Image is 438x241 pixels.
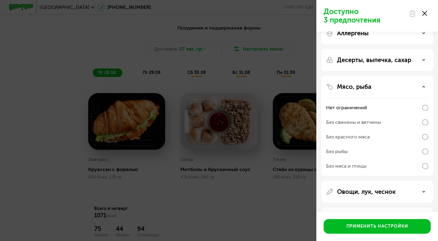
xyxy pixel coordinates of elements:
button: Применить настройки [324,219,431,234]
div: Без красного мяса [326,133,370,141]
div: Нет ограничений [326,104,367,111]
p: Десерты, выпечка, сахар [337,56,411,64]
div: Без мяса и птицы [326,162,367,170]
div: Без свинины и ветчины [326,119,381,126]
p: Мясо, рыба [337,83,371,90]
p: Аллергены [337,30,369,37]
p: Овощи, лук, чеснок [337,188,396,195]
p: Доступно 3 предпочтения [324,7,405,24]
div: Без рыбы [326,148,348,155]
div: Применить настройки [346,223,408,229]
